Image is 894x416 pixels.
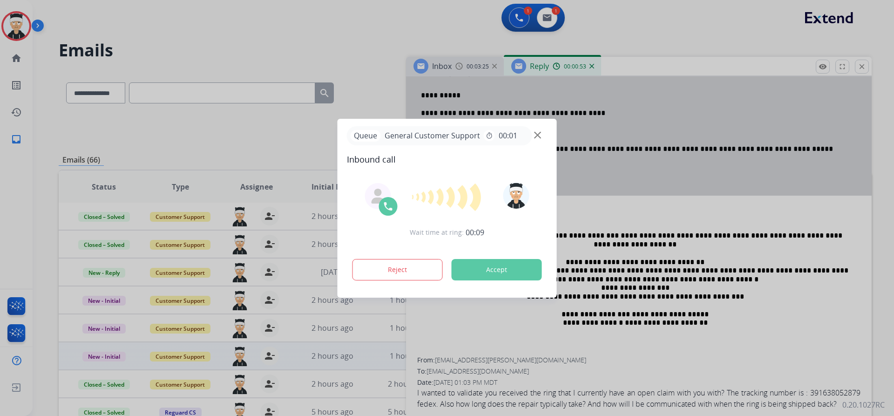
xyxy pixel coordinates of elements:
span: 00:09 [466,227,484,238]
img: close-button [534,131,541,138]
button: Accept [452,259,542,280]
img: avatar [503,183,529,209]
button: Reject [352,259,443,280]
span: Wait time at ring: [410,228,464,237]
img: call-icon [383,201,394,212]
p: Queue [351,130,381,142]
span: Inbound call [347,153,548,166]
span: 00:01 [499,130,517,141]
span: General Customer Support [381,130,484,141]
mat-icon: timer [486,132,493,139]
img: agent-avatar [371,189,386,204]
p: 0.20.1027RC [842,399,885,410]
